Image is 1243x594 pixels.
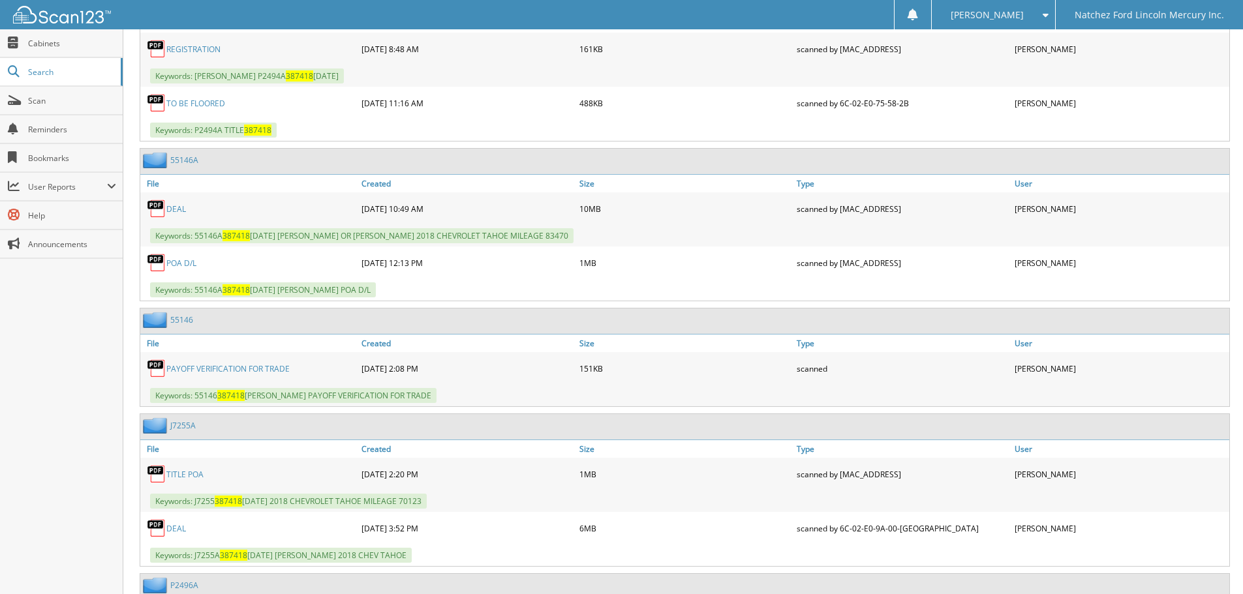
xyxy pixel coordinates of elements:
div: [PERSON_NAME] [1011,36,1229,62]
div: 6MB [576,515,794,541]
div: 1MB [576,461,794,487]
div: [PERSON_NAME] [1011,515,1229,541]
img: PDF.png [147,199,166,218]
a: PAYOFF VERIFICATION FOR TRADE [166,363,290,374]
img: folder2.png [143,417,170,434]
a: Type [793,175,1011,192]
span: Announcements [28,239,116,250]
div: scanned by 6C-02-E0-75-58-2B [793,90,1011,116]
span: Keywords: J7255A [DATE] [PERSON_NAME] 2018 CHEV TAHOE [150,548,412,563]
a: Created [358,440,576,458]
img: PDF.png [147,253,166,273]
div: [PERSON_NAME] [1011,196,1229,222]
a: P2496A [170,580,198,591]
div: scanned by [MAC_ADDRESS] [793,461,1011,487]
span: 387418 [220,550,247,561]
span: 387418 [223,284,250,295]
span: Reminders [28,124,116,135]
div: [DATE] 10:49 AM [358,196,576,222]
div: 10MB [576,196,794,222]
div: scanned by [MAC_ADDRESS] [793,250,1011,276]
div: [PERSON_NAME] [1011,355,1229,381]
a: Type [793,334,1011,352]
div: [PERSON_NAME] [1011,461,1229,487]
a: Size [576,334,794,352]
span: Keywords: P2494A TITLE [150,123,277,138]
span: User Reports [28,181,107,192]
a: Size [576,440,794,458]
a: DEAL [166,523,186,534]
a: 55146A [170,155,198,166]
div: [DATE] 2:20 PM [358,461,576,487]
a: File [140,175,358,192]
div: [PERSON_NAME] [1011,90,1229,116]
div: 488KB [576,90,794,116]
span: Bookmarks [28,153,116,164]
iframe: Chat Widget [1178,531,1243,594]
span: 387418 [215,496,242,507]
span: Keywords: J7255 [DATE] 2018 CHEVROLET TAHOE MILEAGE 70123 [150,494,427,509]
span: Keywords: 55146A [DATE] [PERSON_NAME] OR [PERSON_NAME] 2018 CHEVROLET TAHOE MILEAGE 83470 [150,228,574,243]
img: folder2.png [143,152,170,168]
span: Keywords: 55146A [DATE] [PERSON_NAME] POA D/L [150,282,376,297]
div: [DATE] 8:48 AM [358,36,576,62]
div: [DATE] 3:52 PM [358,515,576,541]
a: TITLE POA [166,469,204,480]
div: scanned [793,355,1011,381]
a: DEAL [166,203,186,215]
span: Cabinets [28,38,116,49]
a: User [1011,440,1229,458]
span: 387418 [286,70,313,82]
a: Created [358,175,576,192]
a: J7255A [170,420,196,431]
img: folder2.png [143,312,170,328]
a: 55146 [170,314,193,325]
div: 161KB [576,36,794,62]
span: Help [28,210,116,221]
div: scanned by [MAC_ADDRESS] [793,196,1011,222]
a: REGISTRATION [166,44,221,55]
a: Created [358,334,576,352]
div: scanned by [MAC_ADDRESS] [793,36,1011,62]
span: 387418 [217,390,245,401]
a: Type [793,440,1011,458]
img: PDF.png [147,39,166,59]
span: Natchez Ford Lincoln Mercury Inc. [1075,11,1224,19]
span: 387418 [223,230,250,241]
div: 151KB [576,355,794,381]
span: Search [28,67,114,78]
div: [DATE] 2:08 PM [358,355,576,381]
div: 1MB [576,250,794,276]
span: Keywords: 55146 [PERSON_NAME] PAYOFF VERIFICATION FOR TRADE [150,388,437,403]
div: [DATE] 12:13 PM [358,250,576,276]
a: POA D/L [166,258,196,269]
a: File [140,334,358,352]
img: PDF.png [147,518,166,538]
span: [PERSON_NAME] [951,11,1024,19]
span: Scan [28,95,116,106]
img: folder2.png [143,577,170,593]
a: TO BE FLOORED [166,98,225,109]
img: PDF.png [147,93,166,113]
a: User [1011,334,1229,352]
span: 387418 [244,125,271,136]
div: [PERSON_NAME] [1011,250,1229,276]
span: Keywords: [PERSON_NAME] P2494A [DATE] [150,68,344,83]
img: PDF.png [147,464,166,484]
a: Size [576,175,794,192]
img: scan123-logo-white.svg [13,6,111,23]
div: scanned by 6C-02-E0-9A-00-[GEOGRAPHIC_DATA] [793,515,1011,541]
a: File [140,440,358,458]
a: User [1011,175,1229,192]
img: PDF.png [147,359,166,378]
div: [DATE] 11:16 AM [358,90,576,116]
